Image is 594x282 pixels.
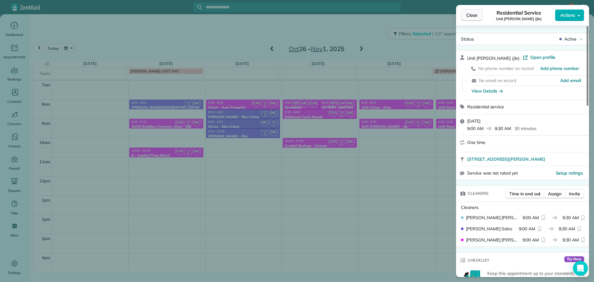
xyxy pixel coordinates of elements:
a: [STREET_ADDRESS][PERSON_NAME] [467,156,585,162]
span: Service was not rated yet [467,170,518,176]
button: Close [461,9,483,21]
span: [PERSON_NAME] Sainz [466,226,512,232]
span: 9:30 AM [559,226,575,232]
a: Add email [560,77,581,84]
span: Actions [560,12,575,18]
span: [STREET_ADDRESS][PERSON_NAME] [467,156,545,162]
span: 9:00 AM [519,226,535,232]
span: Residential service [467,104,504,110]
span: Assign [548,191,562,197]
p: 30 minutes [514,125,536,132]
span: No phone number on record [478,66,534,71]
span: Unit [PERSON_NAME] (Jle) [496,16,542,21]
span: 9:00 AM [523,237,539,243]
span: Residential Service [497,9,541,16]
span: Try Now [564,256,584,262]
span: Time in and out [509,191,540,197]
button: Assign [544,189,566,198]
span: 9:30 AM [562,215,579,221]
span: No email on record [479,78,516,83]
span: [PERSON_NAME] [PERSON_NAME]-German [466,237,520,243]
button: Setup ratings [556,170,583,176]
span: Open profile [530,54,555,60]
span: · [519,56,523,61]
span: Invite [569,191,580,197]
span: Cleaners [468,190,489,197]
button: Time in and out [505,189,544,198]
span: 9:00 AM [523,215,539,221]
button: View Details [471,88,503,94]
span: Unit [PERSON_NAME] (Jle) [467,55,519,61]
span: Status [461,36,474,42]
a: Open profile [523,54,555,60]
button: Invite [565,189,584,198]
span: Cleaners [461,205,479,210]
span: [DATE] [467,118,480,124]
span: Active [564,36,577,42]
a: Add phone number [540,65,579,72]
span: 9:00 AM [467,125,484,132]
div: Open Intercom Messenger [573,261,588,276]
span: Close [466,12,477,18]
span: One time [467,140,485,145]
span: 9:30 AM [495,125,511,132]
span: [PERSON_NAME] [PERSON_NAME] [466,215,520,221]
span: Checklist [468,257,489,263]
span: 9:30 AM [562,237,579,243]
